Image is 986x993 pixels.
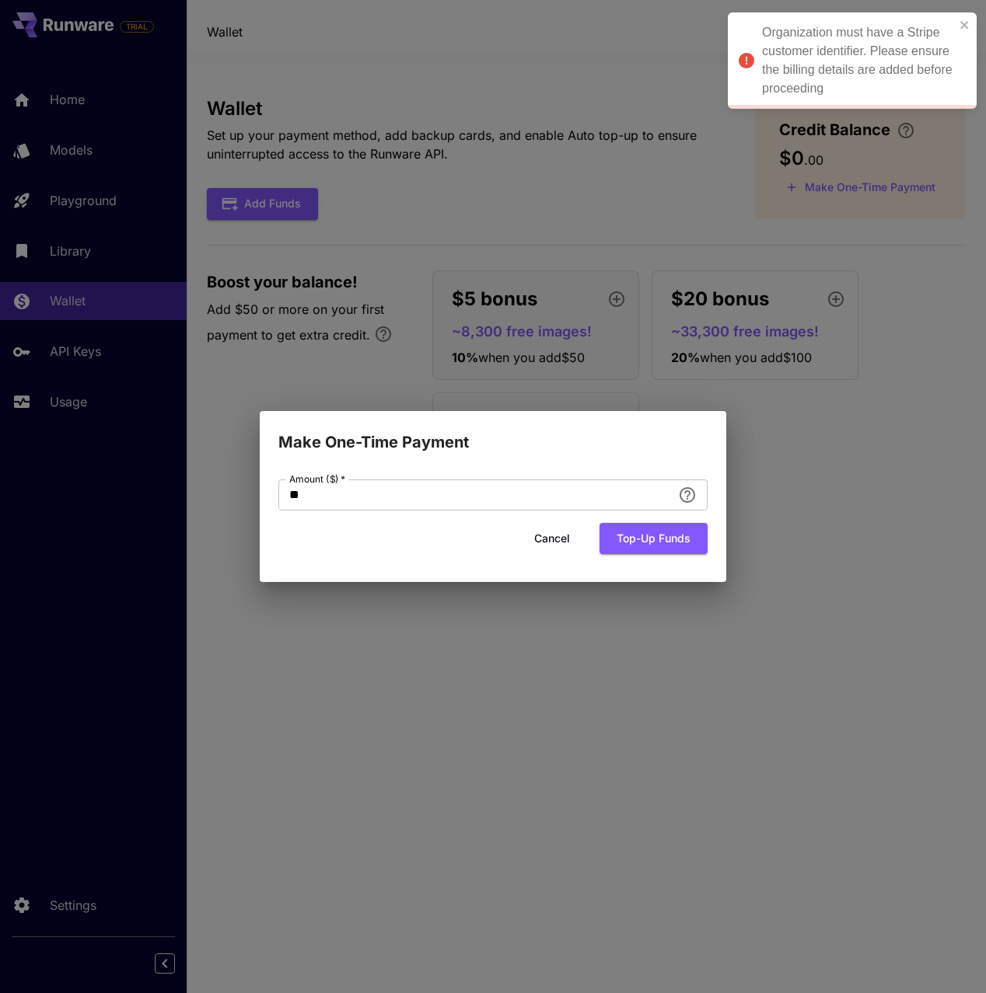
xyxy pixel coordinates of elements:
div: Organization must have a Stripe customer identifier. Please ensure the billing details are added ... [762,23,955,98]
button: Cancel [517,523,587,555]
button: Top-up funds [600,523,708,555]
h2: Make One-Time Payment [260,411,726,455]
button: close [960,19,970,31]
label: Amount ($) [289,472,345,486]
